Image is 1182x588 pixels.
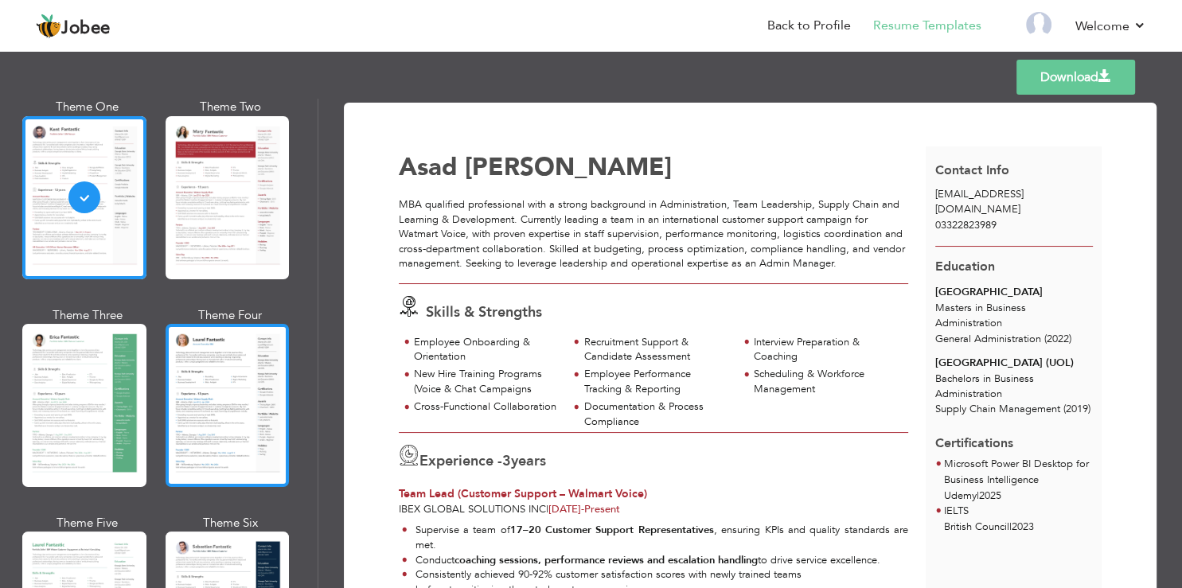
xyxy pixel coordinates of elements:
img: jobee.io [36,14,61,39]
span: Bachelors in Business Administration [935,372,1034,401]
strong: coaching sessions, performance reviews and escalation handling [454,553,758,567]
div: Recruitment Support & Candidate Assessment [584,335,730,364]
span: Skills & Strengths [426,302,542,322]
span: | [1009,520,1012,534]
span: Contact Info [935,162,1009,179]
span: Supply Chain Management [935,402,1060,416]
span: [EMAIL_ADDRESS][DOMAIN_NAME] [935,187,1024,216]
span: | [546,502,548,516]
span: Team Lead (Customer Support – Walmart Voice) [399,486,647,501]
span: Present [548,502,620,516]
div: Interview Preparation & Coaching [754,335,899,364]
span: General Administration [935,332,1041,346]
a: Back to Profile [767,17,851,35]
span: Certifications [935,423,1013,453]
strong: 17–20 Customer Support Representatives [510,523,714,537]
div: Employee Performance Tracking & Reporting [584,367,730,396]
div: [GEOGRAPHIC_DATA] [935,285,1093,300]
p: British Council 2023 [944,520,1034,535]
div: Theme Four [169,307,293,324]
span: Education [935,258,995,275]
a: Welcome [1075,17,1146,36]
span: (2022) [1044,332,1071,346]
label: years [502,451,546,472]
div: Theme One [25,99,150,115]
span: Ibex Global Solutions Inc [399,502,546,516]
div: Documentation & Process Compliance [584,399,730,429]
span: 03322823989 [935,218,997,232]
div: Scheduling & Workforce Management [754,367,899,396]
li: Conduct to drive service excellence. [402,553,908,568]
li: Supervise a team of , ensuring KPIs and quality standards are met. [402,523,908,552]
span: [PERSON_NAME] [465,150,672,184]
a: Resume Templates [873,17,981,35]
div: Cross-Functional Collaboration [414,399,560,415]
span: | [977,489,979,503]
span: - [581,502,584,516]
div: New Hire Training Programs (Voice & Chat Campaigns [414,367,560,396]
p: Udemy 2025 [944,489,1093,504]
div: Theme Three [25,307,150,324]
a: Download [1016,60,1135,95]
span: IELTS [944,504,969,518]
div: MBA qualified professional with a strong background in Administration, Team Leadership, Supply Ch... [399,197,908,271]
span: Experience - [419,451,502,471]
span: Masters in Business Administration [935,301,1026,330]
img: Profile Img [1026,12,1051,37]
div: Employee Onboarding & Orientation [414,335,560,364]
span: 3 [502,451,511,471]
span: [DATE] [548,502,584,516]
div: Theme Five [25,515,150,532]
span: Microsoft Power BI Desktop for Business Intelligence [944,457,1089,487]
span: Jobee [61,20,111,37]
span: (2019) [1063,402,1090,416]
a: Jobee [36,14,111,39]
div: Theme Six [169,515,293,532]
span: Asad [399,150,458,184]
div: [GEOGRAPHIC_DATA] (UOL) [935,356,1093,371]
div: Theme Two [169,99,293,115]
